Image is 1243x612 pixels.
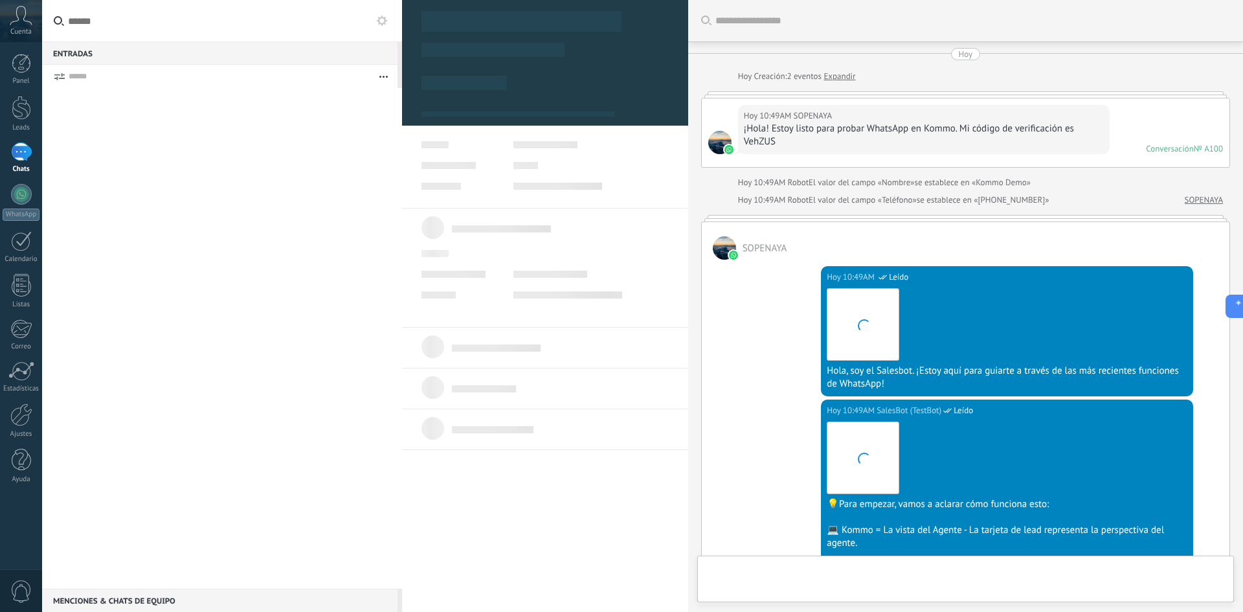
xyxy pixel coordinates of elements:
span: Cuenta [10,28,32,36]
div: Creación: [738,70,856,83]
div: Hoy 10:49AM [738,194,788,207]
span: SOPENAYA [743,242,787,255]
div: Chats [3,165,40,174]
button: Más [370,65,398,88]
div: 💡Para empezar, vamos a aclarar cómo funciona esto: [827,498,1187,511]
a: Expandir [823,70,855,83]
div: WhatsApp [3,209,39,221]
div: Estadísticas [3,385,40,393]
div: Correo [3,343,40,351]
div: Panel [3,77,40,85]
img: waba.svg [729,251,738,260]
span: se establece en «[PHONE_NUMBER]» [917,194,1049,207]
span: Leído [954,404,973,417]
div: Hoy 10:49AM [827,404,877,417]
a: SOPENAYA [1185,194,1223,207]
div: Entradas [42,41,398,65]
div: 💻 Kommo = La vista del Agente - La tarjeta de lead representa la perspectiva del agente. [827,524,1187,550]
div: Hola, soy el Salesbot. ¡Estoy aquí para guiarte a través de las más recientes funciones de WhatsApp! [827,365,1187,391]
span: Robot [788,194,809,205]
img: waba.svg [724,145,733,154]
span: Robot [788,177,809,188]
span: El valor del campo «Nombre» [809,176,914,189]
div: Hoy 10:49AM [738,176,788,189]
div: Listas [3,300,40,309]
div: Ayuda [3,475,40,484]
span: SOPENAYA [794,109,832,122]
div: Leads [3,124,40,132]
div: № A100 [1194,143,1223,154]
div: Hoy [738,70,754,83]
div: Hoy 10:49AM [744,109,794,122]
span: Leído [889,271,908,284]
span: SOPENAYA [708,131,732,154]
div: Conversación [1146,143,1194,154]
div: Hoy 10:49AM [827,271,877,284]
div: Menciones & Chats de equipo [42,589,398,612]
div: ¡Hola! Estoy listo para probar WhatsApp en Kommo. Mi código de verificación es VehZUS [744,122,1104,148]
div: Calendario [3,255,40,264]
span: El valor del campo «Teléfono» [809,194,917,207]
span: SalesBot (TestBot) [877,404,941,417]
div: Ajustes [3,430,40,438]
span: SOPENAYA [713,236,736,260]
span: se establece en «Kommo Demo» [914,176,1030,189]
div: Hoy [959,48,973,60]
span: 2 eventos [787,70,821,83]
